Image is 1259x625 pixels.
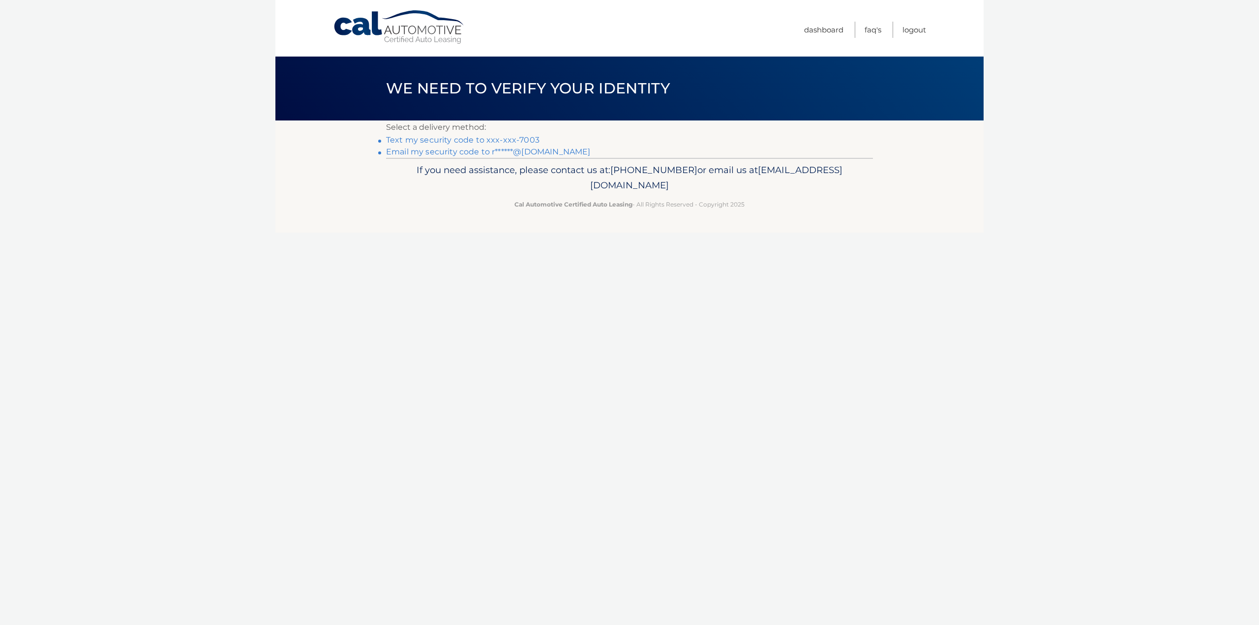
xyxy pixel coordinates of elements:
[610,164,697,176] span: [PHONE_NUMBER]
[902,22,926,38] a: Logout
[392,199,867,209] p: - All Rights Reserved - Copyright 2025
[386,135,540,145] a: Text my security code to xxx-xxx-7003
[392,162,867,194] p: If you need assistance, please contact us at: or email us at
[386,79,670,97] span: We need to verify your identity
[804,22,843,38] a: Dashboard
[514,201,632,208] strong: Cal Automotive Certified Auto Leasing
[865,22,881,38] a: FAQ's
[386,120,873,134] p: Select a delivery method:
[386,147,591,156] a: Email my security code to r******@[DOMAIN_NAME]
[333,10,466,45] a: Cal Automotive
